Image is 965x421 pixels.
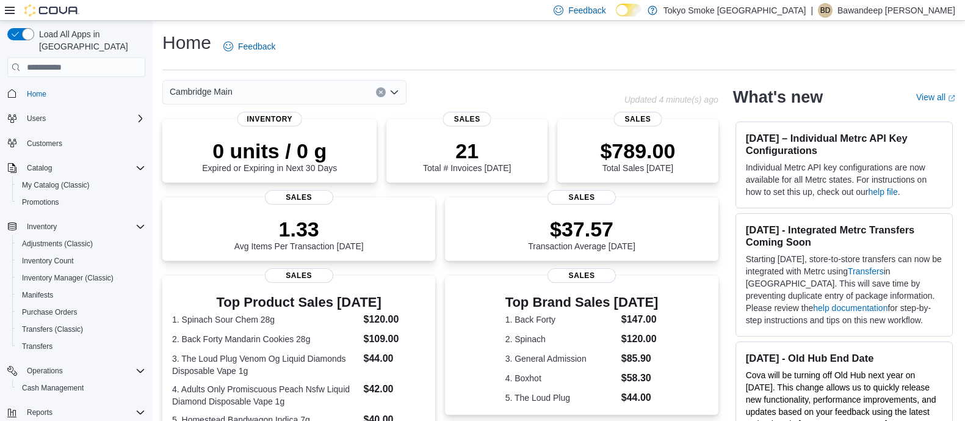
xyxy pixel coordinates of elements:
[17,236,98,251] a: Adjustments (Classic)
[22,161,145,175] span: Catalog
[22,180,90,190] span: My Catalog (Classic)
[12,194,150,211] button: Promotions
[22,136,67,151] a: Customers
[621,332,659,346] dd: $120.00
[17,322,145,337] span: Transfers (Classic)
[423,139,511,163] p: 21
[17,271,145,285] span: Inventory Manager (Classic)
[22,161,57,175] button: Catalog
[17,178,145,192] span: My Catalog (Classic)
[443,112,491,126] span: Sales
[17,254,145,268] span: Inventory Count
[820,3,831,18] span: BD
[17,322,88,337] a: Transfers (Classic)
[505,353,616,365] dt: 3. General Admission
[22,111,51,126] button: Users
[172,313,359,326] dt: 1. Spinach Sour Chem 28g
[869,187,898,197] a: help file
[17,339,145,354] span: Transfers
[837,3,955,18] p: Bawandeep [PERSON_NAME]
[505,313,616,326] dt: 1. Back Forty
[27,89,46,99] span: Home
[12,287,150,304] button: Manifests
[22,364,68,378] button: Operations
[505,392,616,404] dt: 5. The Loud Plug
[811,3,813,18] p: |
[616,16,616,17] span: Dark Mode
[916,92,955,102] a: View allExternal link
[12,338,150,355] button: Transfers
[12,269,150,287] button: Inventory Manager (Classic)
[17,195,64,210] a: Promotions
[17,288,58,302] a: Manifests
[613,112,662,126] span: Sales
[22,219,62,234] button: Inventory
[568,4,605,16] span: Feedback
[22,86,145,101] span: Home
[12,321,150,338] button: Transfers (Classic)
[948,95,955,102] svg: External link
[12,235,150,252] button: Adjustments (Classic)
[234,217,364,251] div: Avg Items Per Transaction [DATE]
[22,342,52,351] span: Transfers
[22,273,114,283] span: Inventory Manager (Classic)
[22,256,74,266] span: Inventory Count
[528,217,635,241] p: $37.57
[364,382,426,397] dd: $42.00
[22,197,59,207] span: Promotions
[364,312,426,327] dd: $120.00
[2,110,150,127] button: Users
[423,139,511,173] div: Total # Invoices [DATE]
[234,217,364,241] p: 1.33
[364,351,426,366] dd: $44.00
[376,87,386,97] button: Clear input
[364,332,426,346] dd: $109.00
[813,303,887,313] a: help documentation
[22,111,145,126] span: Users
[22,364,145,378] span: Operations
[505,333,616,345] dt: 2. Spinach
[746,352,942,364] h3: [DATE] - Old Hub End Date
[2,404,150,421] button: Reports
[17,195,145,210] span: Promotions
[27,114,46,123] span: Users
[27,139,62,148] span: Customers
[27,222,57,232] span: Inventory
[24,4,79,16] img: Cova
[22,87,51,101] a: Home
[2,134,150,152] button: Customers
[202,139,337,163] p: 0 units / 0 g
[22,239,93,249] span: Adjustments (Classic)
[17,381,89,395] a: Cash Management
[202,139,337,173] div: Expired or Expiring in Next 30 Days
[2,362,150,379] button: Operations
[528,217,635,251] div: Transaction Average [DATE]
[505,295,659,310] h3: Top Brand Sales [DATE]
[616,4,642,16] input: Dark Mode
[621,390,659,405] dd: $44.00
[621,371,659,386] dd: $58.30
[17,236,145,251] span: Adjustments (Classic)
[22,383,84,393] span: Cash Management
[17,254,79,268] a: Inventory Count
[621,351,659,366] dd: $85.90
[265,190,333,205] span: Sales
[172,353,359,377] dt: 3. The Loud Plug Venom Og Liquid Diamonds Disposable Vape 1g
[624,95,718,104] p: Updated 4 minute(s) ago
[746,224,942,248] h3: [DATE] - Integrated Metrc Transfers Coming Soon
[505,372,616,384] dt: 4. Boxhot
[600,139,675,163] p: $789.00
[172,333,359,345] dt: 2. Back Forty Mandarin Cookies 28g
[12,379,150,397] button: Cash Management
[17,271,118,285] a: Inventory Manager (Classic)
[12,177,150,194] button: My Catalog (Classic)
[17,288,145,302] span: Manifests
[22,324,83,334] span: Transfers (Classic)
[237,112,302,126] span: Inventory
[170,84,233,99] span: Cambridge Main
[848,266,884,276] a: Transfers
[265,268,333,283] span: Sales
[600,139,675,173] div: Total Sales [DATE]
[17,178,95,192] a: My Catalog (Classic)
[12,252,150,269] button: Inventory Count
